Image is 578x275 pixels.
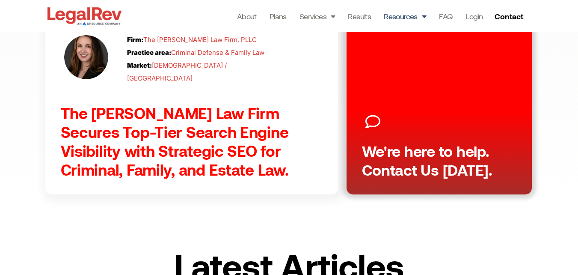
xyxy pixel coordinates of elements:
strong: Practice area: [127,48,171,57]
a: Resources [384,10,426,22]
a: FAQ [439,10,453,22]
a: Contact [491,9,529,23]
a: We're here to help. Contact Us [DATE]. [347,14,532,194]
strong: Market: [127,61,152,69]
nav: Menu [237,10,483,22]
a: Results [348,10,371,22]
p: The [PERSON_NAME] Law Firm, PLLC Criminal Defense & Family Law [DEMOGRAPHIC_DATA] / [GEOGRAPHIC_D... [127,33,268,85]
h2: The [PERSON_NAME] Law Firm Secures Top-Tier Search Engine Visibility with Strategic SEO for Crimi... [61,104,323,179]
a: Services [299,10,335,22]
strong: Firm: [127,36,143,44]
a: About [237,10,257,22]
a: Login [465,10,483,22]
a: Firm:The [PERSON_NAME] Law Firm, PLLCPractice area:Criminal Defense & Family LawMarket:[DEMOGRAPH... [45,14,338,194]
a: Plans [270,10,287,22]
span: Contact [495,12,523,20]
h2: We're here to help. Contact Us [DATE]. [362,141,516,179]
